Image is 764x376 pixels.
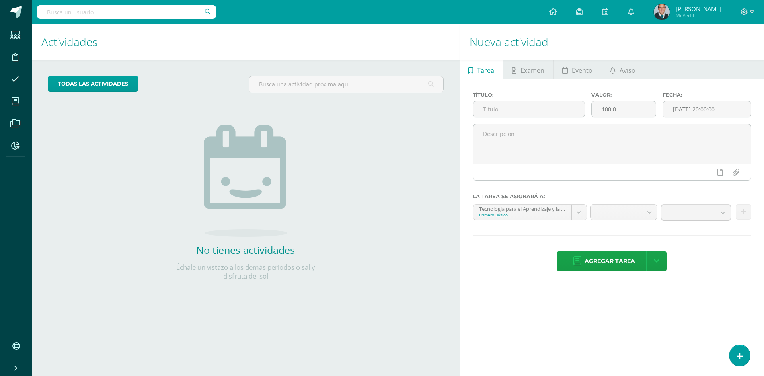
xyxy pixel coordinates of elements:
[654,4,670,20] img: a9976b1cad2e56b1ca6362e8fabb9e16.png
[460,60,503,79] a: Tarea
[249,76,443,92] input: Busca una actividad próxima aquí...
[520,61,544,80] span: Examen
[473,193,751,199] label: La tarea se asignará a:
[204,125,287,237] img: no_activities.png
[585,251,635,271] span: Agregar tarea
[477,61,494,80] span: Tarea
[37,5,216,19] input: Busca un usuario...
[601,60,644,79] a: Aviso
[503,60,553,79] a: Examen
[663,101,751,117] input: Fecha de entrega
[676,12,721,19] span: Mi Perfil
[473,92,585,98] label: Título:
[676,5,721,13] span: [PERSON_NAME]
[572,61,592,80] span: Evento
[473,205,587,220] a: Tecnología para el Aprendizaje y la Comunicación (Informática) 'D'Primero Básico
[591,92,656,98] label: Valor:
[479,212,565,218] div: Primero Básico
[166,263,325,281] p: Échale un vistazo a los demás períodos o sal y disfruta del sol
[592,101,656,117] input: Puntos máximos
[554,60,601,79] a: Evento
[166,243,325,257] h2: No tienes actividades
[470,24,754,60] h1: Nueva actividad
[41,24,450,60] h1: Actividades
[663,92,751,98] label: Fecha:
[620,61,635,80] span: Aviso
[473,101,585,117] input: Título
[48,76,138,92] a: todas las Actividades
[479,205,565,212] div: Tecnología para el Aprendizaje y la Comunicación (Informática) 'D'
